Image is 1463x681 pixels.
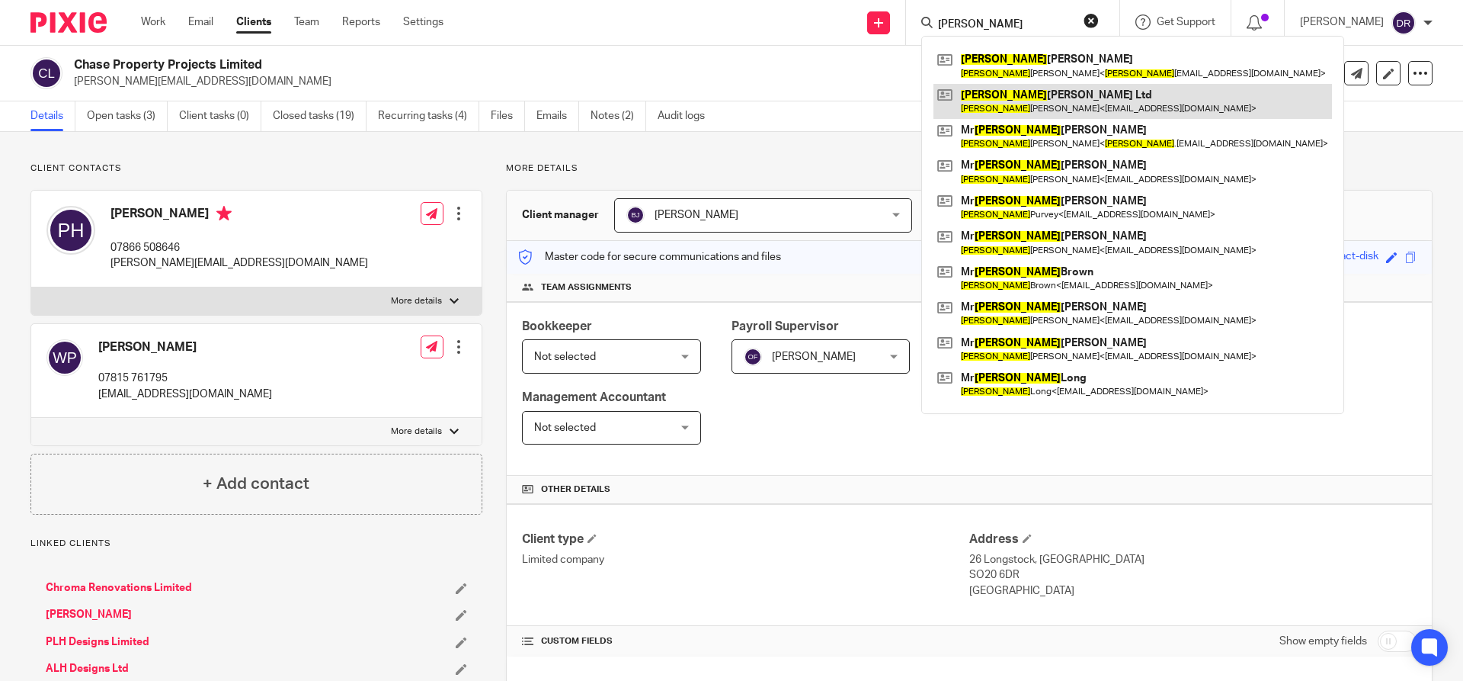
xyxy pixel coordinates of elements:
span: [PERSON_NAME] [772,352,856,362]
a: Work [141,14,165,30]
span: Team assignments [541,281,632,294]
label: Show empty fields [1279,634,1367,649]
img: svg%3E [626,206,645,224]
p: [PERSON_NAME][EMAIL_ADDRESS][DOMAIN_NAME] [74,74,1225,89]
img: svg%3E [744,348,762,366]
p: Master code for secure communications and files [518,249,781,265]
a: PLH Designs Limited [46,634,149,650]
a: Client tasks (0) [179,101,261,131]
a: Notes (2) [591,101,646,131]
span: Other details [541,483,610,496]
p: 26 Longstock, [GEOGRAPHIC_DATA] [969,552,1417,567]
span: Not selected [534,352,596,362]
p: Linked clients [30,538,482,550]
p: More details [391,426,442,438]
span: Bookkeeper [522,320,592,332]
p: [EMAIL_ADDRESS][DOMAIN_NAME] [98,387,272,402]
i: Primary [216,206,232,221]
a: Details [30,101,75,131]
h4: + Add contact [203,472,309,496]
h4: [PERSON_NAME] [110,206,368,225]
p: More details [391,295,442,307]
a: Email [188,14,213,30]
h4: Client type [522,532,969,548]
a: Files [491,101,525,131]
span: Payroll Supervisor [731,320,839,332]
span: Management Accountant [522,391,666,403]
h4: CUSTOM FIELDS [522,635,969,647]
h2: Chase Property Projects Limited [74,57,995,73]
a: Recurring tasks (4) [378,101,479,131]
a: Open tasks (3) [87,101,168,131]
p: 07866 508646 [110,240,368,255]
a: Team [294,14,319,30]
img: svg%3E [1391,11,1416,35]
p: [PERSON_NAME] [1300,14,1384,30]
a: Clients [236,14,271,30]
span: Not selected [534,422,596,433]
img: svg%3E [46,206,95,255]
a: Chroma Renovations Limited [46,580,192,596]
img: svg%3E [46,339,83,376]
p: [PERSON_NAME][EMAIL_ADDRESS][DOMAIN_NAME] [110,255,368,271]
img: Pixie [30,12,107,33]
h3: Client manager [522,207,599,223]
a: ALH Designs Ltd [46,661,129,676]
a: Reports [342,14,380,30]
h4: Address [969,532,1417,548]
p: [GEOGRAPHIC_DATA] [969,583,1417,599]
p: Limited company [522,552,969,567]
p: SO20 6DR [969,567,1417,583]
a: [PERSON_NAME] [46,607,132,622]
input: Search [936,18,1074,32]
div: wonderful-emerald-checked-compact-disk [1173,249,1378,266]
a: Settings [403,14,443,30]
a: Audit logs [658,101,716,131]
h4: [PERSON_NAME] [98,339,272,355]
p: More details [506,162,1433,175]
a: Closed tasks (19) [273,101,367,131]
span: Get Support [1157,17,1215,27]
p: Client contacts [30,162,482,175]
p: 07815 761795 [98,371,272,386]
span: [PERSON_NAME] [655,210,738,220]
button: Clear [1084,13,1099,28]
img: svg%3E [30,57,62,89]
a: Emails [536,101,579,131]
